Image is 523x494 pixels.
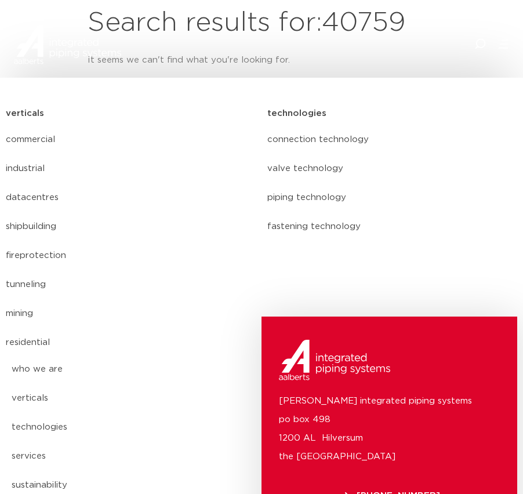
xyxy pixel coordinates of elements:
[6,104,44,123] h5: verticals
[267,154,517,183] a: valve technology
[6,212,256,241] a: shipbuilding
[12,384,201,413] a: verticals
[267,125,517,241] nav: Menu
[267,212,517,241] a: fastening technology
[6,125,256,357] nav: Menu
[12,442,201,471] a: services
[6,299,256,328] a: mining
[267,183,517,212] a: piping technology
[6,270,256,299] a: tunneling
[267,104,326,123] h5: technologies
[6,241,256,270] a: fireprotection
[6,328,256,357] a: residential
[6,154,256,183] a: industrial
[6,183,256,212] a: datacentres
[12,413,201,442] a: technologies
[267,125,517,154] a: connection technology
[279,392,500,466] p: [PERSON_NAME] integrated piping systems po box 498 1200 AL Hilversum the [GEOGRAPHIC_DATA]
[6,125,256,154] a: commercial
[12,355,201,384] a: who we are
